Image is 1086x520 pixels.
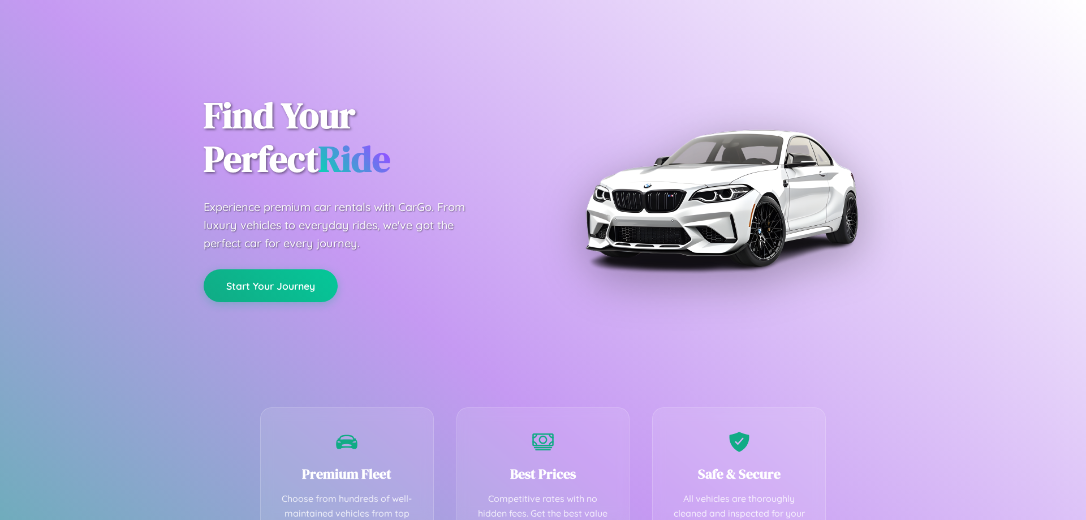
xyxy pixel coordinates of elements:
[278,465,416,483] h3: Premium Fleet
[204,198,486,252] p: Experience premium car rentals with CarGo. From luxury vehicles to everyday rides, we've got the ...
[474,465,613,483] h3: Best Prices
[580,57,863,339] img: Premium BMW car rental vehicle
[204,269,338,302] button: Start Your Journey
[204,94,526,181] h1: Find Your Perfect
[318,134,390,183] span: Ride
[670,465,808,483] h3: Safe & Secure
